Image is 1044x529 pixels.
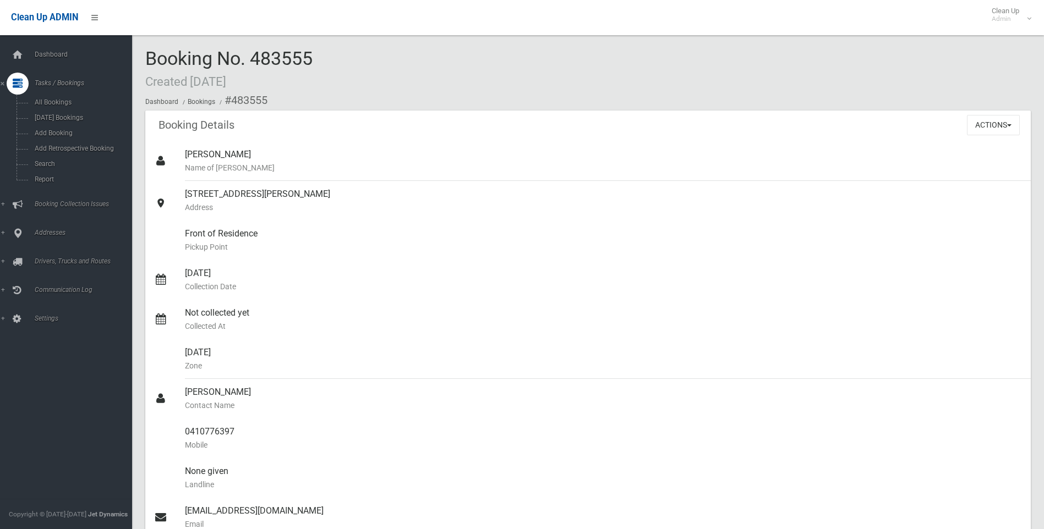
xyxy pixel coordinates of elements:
[31,286,140,294] span: Communication Log
[188,98,215,106] a: Bookings
[185,260,1022,300] div: [DATE]
[967,115,1020,135] button: Actions
[31,145,131,152] span: Add Retrospective Booking
[185,161,1022,174] small: Name of [PERSON_NAME]
[185,319,1022,333] small: Collected At
[9,510,86,518] span: Copyright © [DATE]-[DATE]
[185,141,1022,181] div: [PERSON_NAME]
[31,200,140,208] span: Booking Collection Issues
[185,339,1022,379] div: [DATE]
[185,379,1022,418] div: [PERSON_NAME]
[145,98,178,106] a: Dashboard
[145,114,248,136] header: Booking Details
[986,7,1030,23] span: Clean Up
[31,51,140,58] span: Dashboard
[31,79,140,87] span: Tasks / Bookings
[185,221,1022,260] div: Front of Residence
[185,438,1022,451] small: Mobile
[145,74,226,89] small: Created [DATE]
[88,510,128,518] strong: Jet Dynamics
[217,90,267,111] li: #483555
[185,181,1022,221] div: [STREET_ADDRESS][PERSON_NAME]
[31,229,140,236] span: Addresses
[185,300,1022,339] div: Not collected yet
[11,12,78,23] span: Clean Up ADMIN
[31,129,131,137] span: Add Booking
[185,280,1022,293] small: Collection Date
[185,458,1022,498] div: None given
[31,175,131,183] span: Report
[185,240,1022,254] small: Pickup Point
[31,114,131,122] span: [DATE] Bookings
[185,201,1022,214] small: Address
[31,160,131,168] span: Search
[31,257,140,265] span: Drivers, Trucks and Routes
[185,478,1022,491] small: Landline
[185,359,1022,372] small: Zone
[185,418,1022,458] div: 0410776397
[992,15,1019,23] small: Admin
[185,399,1022,412] small: Contact Name
[145,47,313,90] span: Booking No. 483555
[31,98,131,106] span: All Bookings
[31,315,140,322] span: Settings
